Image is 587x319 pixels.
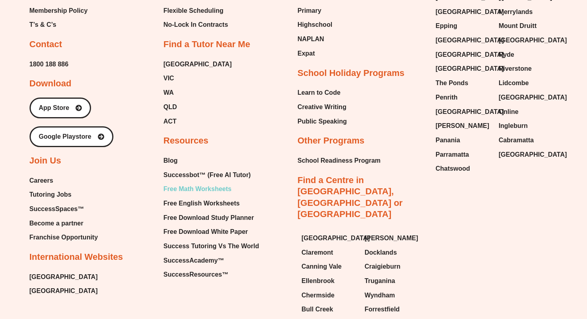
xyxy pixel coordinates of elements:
[30,231,98,243] a: Franchise Opportunity
[499,63,554,75] a: Riverstone
[39,105,69,111] span: App Store
[30,175,98,187] a: Careers
[436,149,491,161] a: Parramatta
[30,5,88,17] a: Membership Policy
[499,149,554,161] a: [GEOGRAPHIC_DATA]
[297,68,405,79] h2: School Holiday Programs
[499,63,532,75] span: Riverstone
[163,169,251,181] span: Successbot™ (Free AI Tutor)
[436,49,504,61] span: [GEOGRAPHIC_DATA]
[163,226,248,238] span: Free Download White Paper
[499,20,537,32] span: Mount Druitt
[163,197,259,209] a: Free English Worksheets
[297,19,336,31] a: Highschool
[163,212,259,224] a: Free Download Study Planner
[365,232,420,244] a: [PERSON_NAME]
[163,183,259,195] a: Free Math Worksheets
[499,49,514,61] span: Ryde
[499,34,554,46] a: [GEOGRAPHIC_DATA]
[163,101,232,113] a: QLD
[163,255,259,267] a: SuccessAcademy™
[499,134,554,146] a: Cabramatta
[499,134,534,146] span: Cabramatta
[297,155,381,167] span: School Readiness Program
[297,48,315,60] span: Expat
[163,5,223,17] span: Flexible Scheduling
[301,261,341,273] span: Canning Vale
[297,19,332,31] span: Highschool
[499,106,519,118] span: Online
[297,5,321,17] span: Primary
[436,134,491,146] a: Panania
[436,20,491,32] a: Epping
[499,20,554,32] a: Mount Druitt
[436,77,468,89] span: The Ponds
[297,135,365,147] h2: Other Programs
[436,34,491,46] a: [GEOGRAPHIC_DATA]
[163,101,177,113] span: QLD
[365,247,420,259] a: Docklands
[39,134,91,140] span: Google Playstore
[450,229,587,319] iframe: Chat Widget
[436,63,491,75] a: [GEOGRAPHIC_DATA]
[436,92,458,104] span: Penrith
[436,20,457,32] span: Epping
[499,77,529,89] span: Lidcombe
[163,255,224,267] span: SuccessAcademy™
[163,19,228,31] span: No-Lock In Contracts
[297,175,403,219] a: Find a Centre in [GEOGRAPHIC_DATA], [GEOGRAPHIC_DATA] or [GEOGRAPHIC_DATA]
[30,19,88,31] a: T’s & C’s
[365,261,420,273] a: Craigieburn
[499,92,554,104] a: [GEOGRAPHIC_DATA]
[163,240,259,252] a: Success Tutoring Vs The World
[163,269,228,281] span: SuccessResources™
[30,58,69,70] a: 1800 188 886
[301,275,335,287] span: Ellenbrook
[297,101,347,113] a: Creative Writing
[499,6,533,18] span: Merrylands
[297,5,336,17] a: Primary
[163,155,178,167] span: Blog
[436,134,460,146] span: Panania
[30,203,84,215] span: SuccessSpaces™
[163,72,174,84] span: VIC
[365,247,397,259] span: Docklands
[365,303,400,315] span: Forrestfield
[30,251,123,263] h2: International Websites
[436,106,491,118] a: [GEOGRAPHIC_DATA]
[436,63,504,75] span: [GEOGRAPHIC_DATA]
[163,212,254,224] span: Free Download Study Planner
[436,49,491,61] a: [GEOGRAPHIC_DATA]
[301,289,335,301] span: Chermside
[30,175,54,187] span: Careers
[163,87,174,99] span: WA
[365,261,401,273] span: Craigieburn
[301,289,357,301] a: Chermside
[301,275,357,287] a: Ellenbrook
[297,48,336,60] a: Expat
[301,261,357,273] a: Canning Vale
[163,135,208,147] h2: Resources
[365,303,420,315] a: Forrestfield
[436,149,469,161] span: Parramatta
[163,39,250,50] h2: Find a Tutor Near Me
[30,217,83,229] span: Become a partner
[30,189,71,201] span: Tutoring Jobs
[163,58,232,70] a: [GEOGRAPHIC_DATA]
[163,183,231,195] span: Free Math Worksheets
[436,163,470,175] span: Chatswood
[301,247,357,259] a: Claremont
[297,87,347,99] a: Learn to Code
[499,6,554,18] a: Merrylands
[163,155,259,167] a: Blog
[30,98,91,118] a: App Store
[365,232,418,244] span: [PERSON_NAME]
[30,285,98,297] span: [GEOGRAPHIC_DATA]
[163,116,176,128] span: ACT
[30,39,62,50] h2: Contact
